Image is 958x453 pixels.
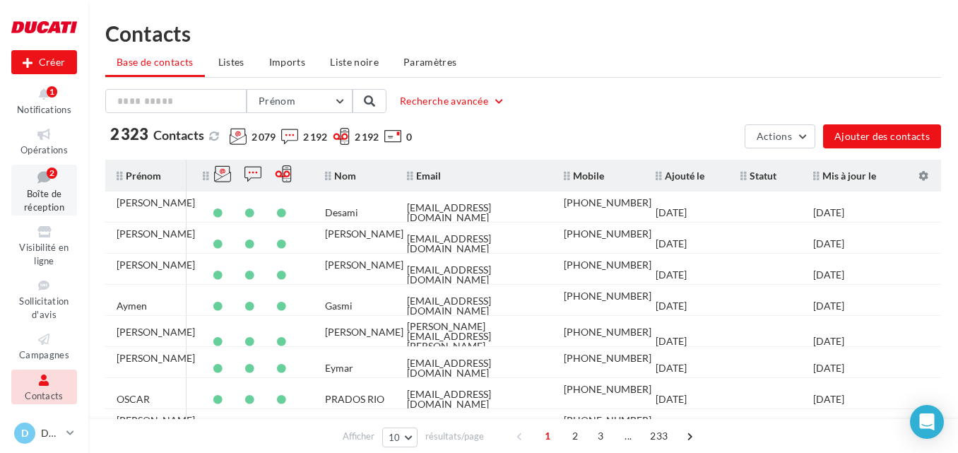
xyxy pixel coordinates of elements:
[617,425,639,447] span: ...
[564,229,651,239] div: [PHONE_NUMBER]
[117,394,150,404] div: OSCAR
[407,322,541,361] div: [PERSON_NAME][EMAIL_ADDRESS][PERSON_NAME][DOMAIN_NAME]
[11,329,77,363] a: Campagnes
[24,188,64,213] span: Boîte de réception
[20,144,68,155] span: Opérations
[407,358,541,378] div: [EMAIL_ADDRESS][DOMAIN_NAME]
[656,170,704,182] span: Ajouté le
[11,50,77,74] div: Nouvelle campagne
[564,353,651,363] div: [PHONE_NUMBER]
[325,208,358,218] div: Desami
[656,363,687,373] div: [DATE]
[325,327,403,337] div: [PERSON_NAME]
[406,130,412,144] span: 0
[382,428,418,447] button: 10
[564,384,651,394] div: [PHONE_NUMBER]
[407,296,541,316] div: [EMAIL_ADDRESS][DOMAIN_NAME]
[564,170,604,182] span: Mobile
[564,198,651,208] div: [PHONE_NUMBER]
[656,208,687,218] div: [DATE]
[656,270,687,280] div: [DATE]
[745,124,815,148] button: Actions
[407,265,541,285] div: [EMAIL_ADDRESS][DOMAIN_NAME]
[564,416,651,425] div: [PHONE_NUMBER]
[389,432,401,443] span: 10
[218,56,244,68] span: Listes
[325,229,403,239] div: [PERSON_NAME]
[407,389,541,409] div: [EMAIL_ADDRESS][DOMAIN_NAME]
[910,405,944,439] div: Open Intercom Messenger
[325,363,353,373] div: Eymar
[407,234,541,254] div: [EMAIL_ADDRESS][DOMAIN_NAME]
[325,394,384,404] div: PRADOS RIO
[259,95,295,107] span: Prénom
[110,127,148,142] span: 2 323
[117,260,195,270] div: [PERSON_NAME]
[17,104,71,115] span: Notifications
[813,270,844,280] div: [DATE]
[117,198,195,208] div: [PERSON_NAME]
[656,394,687,404] div: [DATE]
[11,420,77,447] a: D Ducati
[247,89,353,113] button: Prénom
[589,425,612,447] span: 3
[656,336,687,346] div: [DATE]
[117,301,147,311] div: Aymen
[740,170,776,182] span: Statut
[117,170,161,182] span: Prénom
[813,336,844,346] div: [DATE]
[153,127,204,143] span: Contacts
[813,301,844,311] div: [DATE]
[41,426,61,440] p: Ducati
[757,130,792,142] span: Actions
[813,170,876,182] span: Mis à jour le
[11,165,77,216] a: Boîte de réception2
[19,349,69,360] span: Campagnes
[813,394,844,404] div: [DATE]
[813,239,844,249] div: [DATE]
[644,425,673,447] span: 233
[813,363,844,373] div: [DATE]
[252,130,276,144] span: 2 079
[117,327,195,337] div: [PERSON_NAME]
[105,23,941,44] h1: Contacts
[407,170,441,182] span: Email
[564,327,651,337] div: [PHONE_NUMBER]
[343,430,374,443] span: Afficher
[19,242,69,266] span: Visibilité en ligne
[11,275,77,323] a: Sollicitation d'avis
[269,56,305,68] span: Imports
[11,221,77,269] a: Visibilité en ligne
[656,301,687,311] div: [DATE]
[19,295,69,320] span: Sollicitation d'avis
[355,130,379,144] span: 2 192
[47,86,57,98] div: 1
[564,260,651,270] div: [PHONE_NUMBER]
[330,56,379,68] span: Liste noire
[11,124,77,158] a: Opérations
[47,167,57,179] div: 2
[407,203,541,223] div: [EMAIL_ADDRESS][DOMAIN_NAME]
[325,301,353,311] div: Gasmi
[11,370,77,404] a: Contacts
[656,239,687,249] div: [DATE]
[425,430,484,443] span: résultats/page
[823,124,941,148] button: Ajouter des contacts
[21,426,28,440] span: D
[813,208,844,218] div: [DATE]
[536,425,559,447] span: 1
[564,425,586,447] span: 2
[325,260,403,270] div: [PERSON_NAME]
[394,93,511,110] button: Recherche avancée
[11,83,77,118] button: Notifications 1
[117,353,195,363] div: [PERSON_NAME]
[117,229,195,239] div: [PERSON_NAME]
[11,50,77,74] button: Créer
[25,390,64,401] span: Contacts
[564,291,651,301] div: [PHONE_NUMBER]
[117,416,195,425] div: [PERSON_NAME]
[403,56,457,68] span: Paramètres
[303,130,327,144] span: 2 192
[325,170,356,182] span: Nom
